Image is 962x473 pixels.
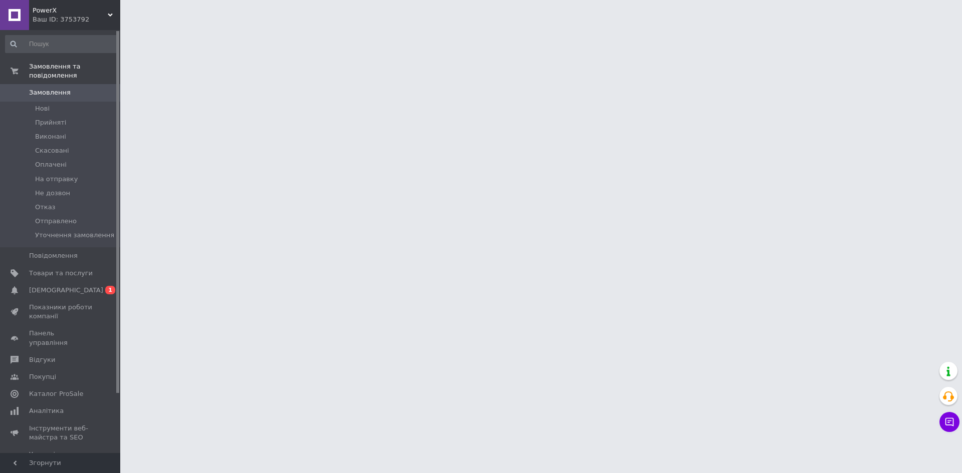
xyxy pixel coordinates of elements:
[35,132,66,141] span: Виконані
[29,62,120,80] span: Замовлення та повідомлення
[105,286,115,294] span: 1
[35,118,66,127] span: Прийняті
[35,160,67,169] span: Оплачені
[29,286,103,295] span: [DEMOGRAPHIC_DATA]
[35,175,78,184] span: На отправку
[29,372,56,381] span: Покупці
[29,329,93,347] span: Панель управління
[35,146,69,155] span: Скасовані
[29,269,93,278] span: Товари та послуги
[29,251,78,260] span: Повідомлення
[33,6,108,15] span: PowerX
[33,15,120,24] div: Ваш ID: 3753792
[29,424,93,442] span: Інструменти веб-майстра та SEO
[29,389,83,398] span: Каталог ProSale
[29,355,55,364] span: Відгуки
[35,104,50,113] span: Нові
[29,406,64,415] span: Аналітика
[29,303,93,321] span: Показники роботи компанії
[29,450,93,468] span: Управління сайтом
[35,231,114,240] span: Уточнення замовлення
[939,412,959,432] button: Чат з покупцем
[5,35,118,53] input: Пошук
[29,88,71,97] span: Замовлення
[35,189,70,198] span: Не дозвон
[35,217,77,226] span: Отправлено
[35,203,56,212] span: Отказ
